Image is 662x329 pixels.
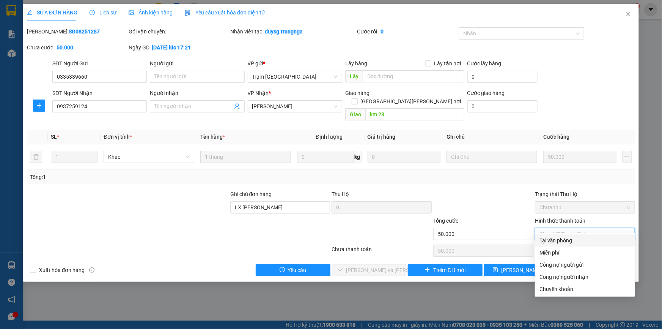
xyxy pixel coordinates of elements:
[539,202,631,213] span: Chưa thu
[358,97,464,106] span: [GEOGRAPHIC_DATA][PERSON_NAME] nơi
[345,60,367,66] span: Lấy hàng
[152,44,191,51] b: [DATE] lúc 17:21
[27,10,32,15] span: edit
[27,43,127,52] div: Chưa cước :
[252,101,338,112] span: Phan Thiết
[539,273,631,281] div: Công nợ người nhận
[108,151,190,163] span: Khác
[57,44,73,51] b: 50.000
[623,151,632,163] button: plus
[345,70,363,82] span: Lấy
[33,103,45,109] span: plus
[539,261,631,269] div: Công nợ người gửi
[256,264,330,276] button: exclamation-circleYêu cầu
[425,267,430,273] span: plus
[543,151,616,163] input: 0
[365,108,464,120] input: Dọc đường
[535,218,585,224] label: Hình thức thanh toán
[493,267,498,273] span: save
[539,228,631,240] span: Chọn HT Thanh Toán
[345,90,370,96] span: Giao hàng
[30,151,42,163] button: delete
[535,190,635,198] div: Trạng thái Thu Hộ
[539,236,631,245] div: Tại văn phòng
[332,191,349,197] span: Thu Hộ
[265,28,303,35] b: duysg.trungnga
[368,151,441,163] input: 0
[316,134,343,140] span: Định lượng
[625,11,631,17] span: close
[185,9,265,16] span: Yêu cầu xuất hóa đơn điện tử
[230,201,330,214] input: Ghi chú đơn hàng
[381,28,384,35] b: 0
[230,27,356,36] div: Nhân viên tạo:
[467,90,505,96] label: Cước giao hàng
[467,60,502,66] label: Cước lấy hàng
[433,266,465,274] span: Thêm ĐH mới
[129,9,173,16] span: Ảnh kiện hàng
[90,10,95,15] span: clock-circle
[51,134,57,140] span: SL
[443,130,540,144] th: Ghi chú
[288,266,307,274] span: Yêu cầu
[52,59,147,68] div: SĐT Người Gửi
[539,285,631,293] div: Chuyển khoản
[234,103,240,109] span: user-add
[331,245,433,258] div: Chưa thanh toán
[252,71,338,82] span: Trạm Sài Gòn
[501,266,550,274] span: [PERSON_NAME] đổi
[30,173,256,181] div: Tổng: 1
[129,10,134,15] span: picture
[248,90,269,96] span: VP Nhận
[332,264,407,276] button: check[PERSON_NAME] và [PERSON_NAME] hàng
[150,59,244,68] div: Người gửi
[33,100,45,112] button: plus
[368,134,396,140] span: Giá trị hàng
[129,27,229,36] div: Gói vận chuyển:
[150,89,244,97] div: Người nhận
[618,4,639,25] button: Close
[433,218,458,224] span: Tổng cước
[129,43,229,52] div: Ngày GD:
[27,9,77,16] span: SỬA ĐƠN HÀNG
[52,89,147,97] div: SĐT Người Nhận
[539,248,631,257] div: Miễn phí
[36,266,88,274] span: Xuất hóa đơn hàng
[104,134,132,140] span: Đơn vị tính
[535,271,635,283] div: Cước gửi hàng sẽ được ghi vào công nợ của người nhận
[354,151,362,163] span: kg
[90,9,116,16] span: Lịch sử
[484,264,559,276] button: save[PERSON_NAME] đổi
[345,108,365,120] span: Giao
[408,264,483,276] button: plusThêm ĐH mới
[280,267,285,273] span: exclamation-circle
[89,267,94,273] span: info-circle
[248,59,342,68] div: VP gửi
[447,151,537,163] input: Ghi Chú
[467,100,538,112] input: Cước giao hàng
[363,70,464,82] input: Dọc đường
[27,27,127,36] div: [PERSON_NAME]:
[69,28,100,35] b: SG08251287
[543,134,569,140] span: Cước hàng
[357,27,457,36] div: Cước rồi :
[467,71,538,83] input: Cước lấy hàng
[185,10,191,16] img: icon
[230,191,272,197] label: Ghi chú đơn hàng
[535,259,635,271] div: Cước gửi hàng sẽ được ghi vào công nợ của người gửi
[200,151,291,163] input: VD: Bàn, Ghế
[431,59,464,68] span: Lấy tận nơi
[200,134,225,140] span: Tên hàng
